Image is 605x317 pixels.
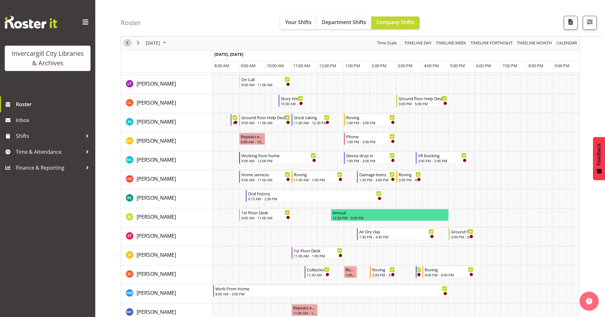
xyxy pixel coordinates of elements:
a: [PERSON_NAME] [137,251,176,259]
span: Department Shifts [322,19,366,26]
a: [PERSON_NAME] [137,175,176,183]
div: VR booking [418,152,467,158]
div: Repeats every [DATE] - [PERSON_NAME] [346,266,355,273]
div: Lyndsay Tautari"s event - On Call Begin From Wednesday, October 1, 2025 at 9:00:00 AM GMT+13:00 E... [239,76,292,88]
div: Serena Casey"s event - Repeats every wednesday - Serena Casey Begin From Wednesday, October 1, 20... [344,266,357,278]
div: Samuel Carter"s event - Annual Begin From Wednesday, October 1, 2025 at 12:30:00 PM GMT+13:00 End... [331,209,449,221]
div: Michelle Cunningham"s event - Working from home Begin From Wednesday, October 1, 2025 at 9:00:00 ... [239,152,318,164]
div: Ground floor Help Desk [241,114,290,120]
button: Fortnight [469,39,514,47]
span: 1:00 PM [345,63,360,68]
span: Timeline Month [516,39,553,47]
div: Mandy Stenton"s event - Ground floor Help Desk Begin From Wednesday, October 1, 2025 at 9:00:00 A... [239,114,292,126]
div: Samuel Carter"s event - 1st Floor Desk Begin From Wednesday, October 1, 2025 at 9:00:00 AM GMT+13... [239,209,292,221]
span: 8:00 PM [528,63,543,68]
div: Repeats every [DATE] - [PERSON_NAME] [293,304,316,311]
span: [DATE], [DATE] [214,51,243,57]
div: Air Dry clay [359,228,434,235]
div: Lynette Lockett"s event - Ground floor Help Desk Begin From Wednesday, October 1, 2025 at 3:00:00... [396,95,449,107]
div: 1:00 PM - 1:30 PM [346,272,355,277]
a: [PERSON_NAME] [137,194,176,202]
button: Timeline Month [516,39,553,47]
span: [PERSON_NAME] [137,194,176,201]
div: 10:30 AM - 11:30 AM [281,101,303,106]
div: 4:00 PM - 6:00 PM [425,272,473,277]
div: next period [133,36,144,50]
button: Feedback - Show survey [593,137,605,180]
div: 9:00 AM - 11:00 AM [241,120,290,125]
div: Willem Burger"s event - Work From Home Begin From Wednesday, October 1, 2025 at 8:00:00 AM GMT+13... [213,285,449,297]
div: October 1, 2025 [144,36,170,50]
span: [DATE] [145,39,161,47]
span: 6:00 PM [476,63,491,68]
div: Roving [399,171,421,178]
span: [PERSON_NAME] [137,156,176,163]
span: Finance & Reporting [16,163,83,172]
div: Serena Casey"s event - New book tagging Begin From Wednesday, October 1, 2025 at 3:45:00 PM GMT+1... [416,266,422,278]
div: 1st Floor Desk [241,209,290,216]
div: Olivia Stanley"s event - Roving Begin From Wednesday, October 1, 2025 at 3:00:00 PM GMT+13:00 End... [396,171,422,183]
div: Working from home [241,152,316,158]
span: 9:00 AM [241,63,256,68]
div: Marion van Voornveld"s event - Phone Begin From Wednesday, October 1, 2025 at 1:00:00 PM GMT+13:0... [344,133,396,145]
span: [PERSON_NAME] [137,232,176,239]
img: Rosterit website logo [5,16,57,29]
span: 3:00 PM [398,63,413,68]
div: Ground floor Help Desk [399,95,447,101]
div: Repeats every [DATE] - [PERSON_NAME] [241,133,264,139]
div: previous period [122,36,133,50]
td: Michelle Cunningham resource [121,151,213,170]
td: Marion van Voornveld resource [121,132,213,151]
td: Rosie Stather resource [121,189,213,208]
span: Timeline Fortnight [470,39,513,47]
div: 1:00 PM - 3:00 PM [346,120,395,125]
div: Home services [241,171,290,178]
div: 3:45 PM - 4:00 PM [418,272,421,277]
a: [PERSON_NAME] [137,80,176,87]
td: Mandy Stenton resource [121,113,213,132]
div: 1:00 PM - 3:00 PM [346,139,395,144]
div: Device drop in [346,152,395,158]
button: Next [134,39,143,47]
button: Company Shifts [371,16,420,29]
div: On Call [241,76,290,82]
div: Saranya Sarisa"s event - 1st Floor Desk Begin From Wednesday, October 1, 2025 at 11:00:00 AM GMT+... [292,247,344,259]
div: 9:15 AM - 2:30 PM [248,196,382,201]
a: [PERSON_NAME] [137,308,176,316]
a: [PERSON_NAME] [137,156,176,164]
div: Saniya Thompson"s event - Air Dry clay Begin From Wednesday, October 1, 2025 at 1:30:00 PM GMT+13... [357,228,435,240]
div: Invercargill City Libraries & Archives [11,49,84,68]
div: 9:00 AM - 11:00 AM [241,215,290,220]
button: Timeline Week [435,39,467,47]
div: Olivia Stanley"s event - Roving Begin From Wednesday, October 1, 2025 at 11:00:00 AM GMT+13:00 En... [292,171,344,183]
td: Olivia Stanley resource [121,170,213,189]
span: Inbox [16,115,92,125]
button: Department Shifts [317,16,371,29]
span: [PERSON_NAME] [137,175,176,182]
span: 4:00 PM [424,63,439,68]
div: Annual [333,209,447,216]
div: Mandy Stenton"s event - Newspapers Begin From Wednesday, October 1, 2025 at 8:40:00 AM GMT+13:00 ... [231,114,239,126]
a: [PERSON_NAME] [137,213,176,221]
div: Stock taking [294,114,329,120]
span: Feedback [596,143,602,165]
span: Timeline Day [404,39,432,47]
div: 2:00 PM - 3:00 PM [372,272,394,277]
div: Collections [307,266,329,273]
a: [PERSON_NAME] [137,137,176,145]
div: Phone [346,133,395,139]
div: 1:30 PM - 4:30 PM [359,234,434,239]
span: Time Scale [376,39,397,47]
div: 8:00 AM - 5:00 PM [215,291,447,296]
div: 11:00 AM - 12:00 PM [293,310,316,315]
div: Serena Casey"s event - Roving Begin From Wednesday, October 1, 2025 at 4:00:00 PM GMT+13:00 Ends ... [422,266,475,278]
span: [PERSON_NAME] [137,308,176,315]
span: 2:00 PM [372,63,387,68]
div: Serena Casey"s event - Roving Begin From Wednesday, October 1, 2025 at 2:00:00 PM GMT+13:00 Ends ... [370,266,396,278]
div: New book tagging [418,266,421,273]
span: [PERSON_NAME] [137,270,176,277]
span: calendar [556,39,578,47]
div: Saniya Thompson"s event - Ground floor Help Desk Begin From Wednesday, October 1, 2025 at 5:00:00... [449,228,475,240]
div: 3:00 PM - 4:00 PM [399,177,421,182]
a: [PERSON_NAME] [137,118,176,126]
